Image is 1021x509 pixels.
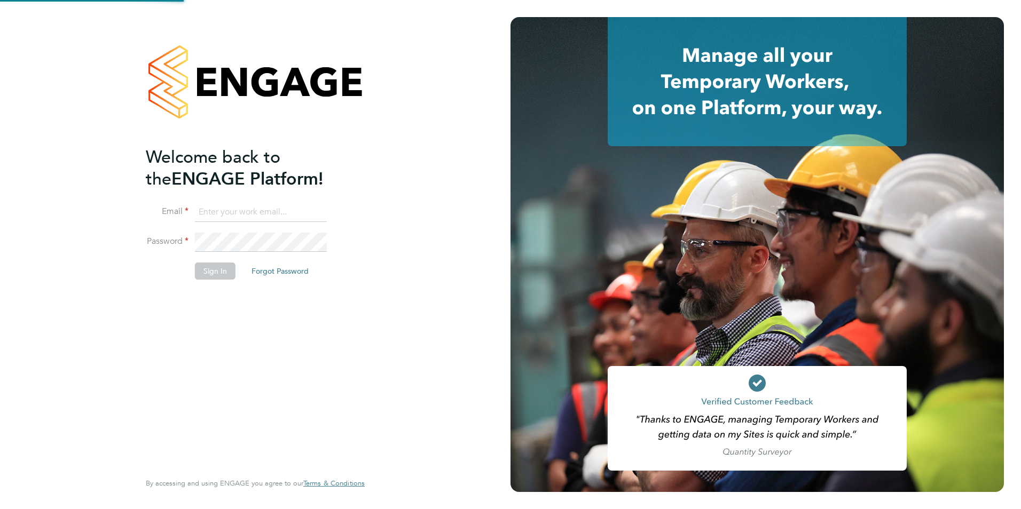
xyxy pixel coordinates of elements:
span: By accessing and using ENGAGE you agree to our [146,479,365,488]
label: Password [146,236,189,247]
label: Email [146,206,189,217]
span: Welcome back to the [146,147,280,189]
button: Sign In [195,263,235,280]
button: Forgot Password [243,263,317,280]
h2: ENGAGE Platform! [146,146,354,190]
input: Enter your work email... [195,203,327,222]
a: Terms & Conditions [303,479,365,488]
